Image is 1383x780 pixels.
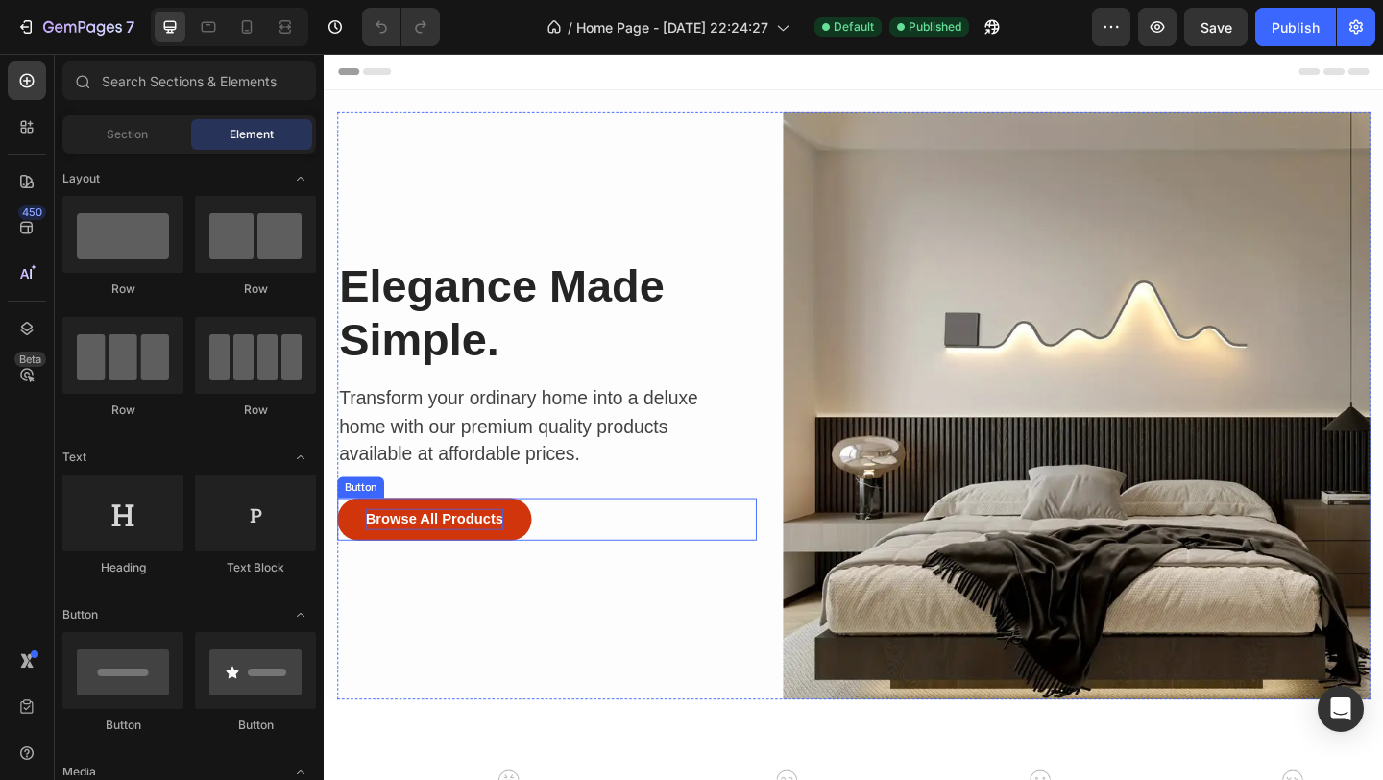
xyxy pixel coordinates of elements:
[62,170,100,187] span: Layout
[324,54,1383,780] iframe: Design area
[195,402,316,419] div: Row
[62,61,316,100] input: Search Sections & Elements
[499,63,1138,702] img: Alt Image
[1255,8,1336,46] button: Publish
[909,18,961,36] span: Published
[1201,19,1232,36] span: Save
[1272,17,1320,37] div: Publish
[285,163,316,194] span: Toggle open
[14,352,46,367] div: Beta
[195,717,316,734] div: Button
[195,280,316,298] div: Row
[62,402,183,419] div: Row
[8,8,143,46] button: 7
[62,280,183,298] div: Row
[195,559,316,576] div: Text Block
[18,205,46,220] div: 450
[62,717,183,734] div: Button
[834,18,874,36] span: Default
[362,8,440,46] div: Undo/Redo
[285,442,316,473] span: Toggle open
[1318,686,1364,732] div: Open Intercom Messenger
[126,15,134,38] p: 7
[576,17,768,37] span: Home Page - [DATE] 22:24:27
[107,126,148,143] span: Section
[1184,8,1248,46] button: Save
[62,559,183,576] div: Heading
[62,449,86,466] span: Text
[230,126,274,143] span: Element
[568,17,572,37] span: /
[62,606,98,623] span: Button
[285,599,316,630] span: Toggle open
